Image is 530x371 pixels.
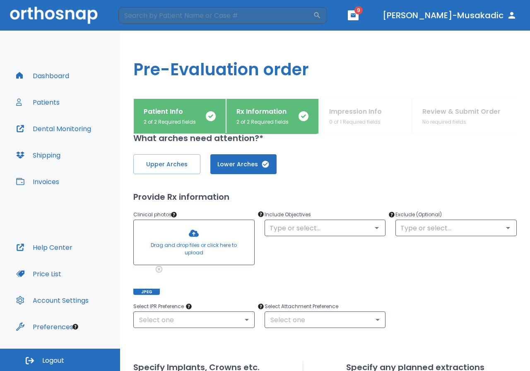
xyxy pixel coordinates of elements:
[388,211,395,218] div: Tooltip anchor
[11,172,64,191] button: Invoices
[210,154,277,174] button: Lower Arches
[265,210,386,220] p: Include Objectives
[144,118,196,126] p: 2 of 2 Required fields
[354,6,363,14] span: 9
[10,7,98,24] img: Orthosnap
[118,7,313,24] input: Search by Patient Name or Case #
[11,66,74,86] button: Dashboard
[185,303,193,310] div: Tooltip anchor
[265,302,386,311] p: Select Attachment Preference
[11,290,94,310] button: Account Settings
[42,356,64,365] span: Logout
[398,222,514,234] input: Type or select...
[257,211,265,218] div: Tooltip anchor
[257,303,265,310] div: Tooltip anchor
[11,237,77,257] button: Help Center
[219,160,268,169] span: Lower Arches
[11,264,66,284] button: Price List
[170,211,178,218] div: Tooltip anchor
[11,145,65,165] button: Shipping
[144,107,196,117] p: Patient Info
[502,222,514,234] button: Open
[379,8,520,23] button: [PERSON_NAME]-Musakadic
[267,222,383,234] input: Type or select...
[72,323,79,330] div: Tooltip anchor
[142,160,192,169] span: Upper Arches
[133,191,517,203] h2: Provide Rx information
[133,311,255,328] div: Select one
[133,210,255,220] p: Clinical photos *
[265,311,386,328] div: Select one
[11,119,96,139] button: Dental Monitoring
[133,289,160,295] span: JPEG
[395,210,517,220] p: Exclude (Optional)
[133,302,255,311] p: Select IPR Preference
[236,118,289,126] p: 2 of 2 Required fields
[133,154,200,174] button: Upper Arches
[236,107,289,117] p: Rx Information
[120,31,530,98] h1: Pre-Evaluation order
[11,92,65,112] button: Patients
[371,222,383,234] button: Open
[133,132,517,144] h2: What arches need attention?*
[11,317,78,337] button: Preferences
